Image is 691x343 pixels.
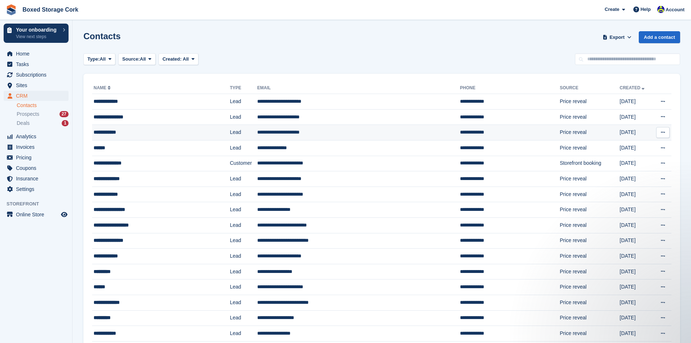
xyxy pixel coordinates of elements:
[641,6,651,13] span: Help
[7,200,72,208] span: Storefront
[163,56,182,62] span: Created:
[620,171,653,187] td: [DATE]
[620,85,646,90] a: Created
[560,264,620,279] td: Price reveal
[16,152,59,163] span: Pricing
[17,119,69,127] a: Deals 1
[4,24,69,43] a: Your onboarding View next steps
[560,94,620,110] td: Price reveal
[230,171,257,187] td: Lead
[4,209,69,220] a: menu
[6,4,17,15] img: stora-icon-8386f47178a22dfd0bd8f6a31ec36ba5ce8667c1dd55bd0f319d3a0aa187defe.svg
[620,233,653,249] td: [DATE]
[620,187,653,202] td: [DATE]
[560,171,620,187] td: Price reveal
[560,233,620,249] td: Price reveal
[620,217,653,233] td: [DATE]
[230,217,257,233] td: Lead
[620,202,653,218] td: [DATE]
[620,295,653,310] td: [DATE]
[560,249,620,264] td: Price reveal
[4,173,69,184] a: menu
[657,6,665,13] img: Vincent
[100,56,106,63] span: All
[560,140,620,156] td: Price reveal
[230,156,257,171] td: Customer
[16,33,59,40] p: View next steps
[17,110,69,118] a: Prospects 27
[62,120,69,126] div: 1
[666,6,684,13] span: Account
[560,310,620,326] td: Price reveal
[230,310,257,326] td: Lead
[230,326,257,342] td: Lead
[620,310,653,326] td: [DATE]
[4,91,69,101] a: menu
[87,56,100,63] span: Type:
[140,56,146,63] span: All
[560,295,620,310] td: Price reveal
[230,202,257,218] td: Lead
[620,326,653,342] td: [DATE]
[122,56,140,63] span: Source:
[17,102,69,109] a: Contacts
[16,209,59,220] span: Online Store
[16,184,59,194] span: Settings
[560,125,620,140] td: Price reveal
[4,59,69,69] a: menu
[560,109,620,125] td: Price reveal
[118,53,156,65] button: Source: All
[610,34,625,41] span: Export
[230,249,257,264] td: Lead
[16,131,59,142] span: Analytics
[230,125,257,140] td: Lead
[230,109,257,125] td: Lead
[16,80,59,90] span: Sites
[230,187,257,202] td: Lead
[59,111,69,117] div: 27
[16,142,59,152] span: Invoices
[560,217,620,233] td: Price reveal
[560,326,620,342] td: Price reveal
[620,249,653,264] td: [DATE]
[16,27,59,32] p: Your onboarding
[620,140,653,156] td: [DATE]
[183,56,189,62] span: All
[16,70,59,80] span: Subscriptions
[17,111,39,118] span: Prospects
[60,210,69,219] a: Preview store
[230,279,257,295] td: Lead
[601,31,633,43] button: Export
[4,49,69,59] a: menu
[257,82,460,94] th: Email
[4,163,69,173] a: menu
[230,82,257,94] th: Type
[560,156,620,171] td: Storefront booking
[4,152,69,163] a: menu
[620,125,653,140] td: [DATE]
[560,82,620,94] th: Source
[83,53,115,65] button: Type: All
[16,59,59,69] span: Tasks
[639,31,680,43] a: Add a contact
[16,173,59,184] span: Insurance
[230,140,257,156] td: Lead
[4,142,69,152] a: menu
[230,264,257,279] td: Lead
[460,82,560,94] th: Phone
[4,80,69,90] a: menu
[17,120,30,127] span: Deals
[620,264,653,279] td: [DATE]
[605,6,619,13] span: Create
[230,295,257,310] td: Lead
[94,85,112,90] a: Name
[16,163,59,173] span: Coupons
[4,70,69,80] a: menu
[560,279,620,295] td: Price reveal
[4,131,69,142] a: menu
[230,233,257,249] td: Lead
[560,202,620,218] td: Price reveal
[16,49,59,59] span: Home
[4,184,69,194] a: menu
[620,109,653,125] td: [DATE]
